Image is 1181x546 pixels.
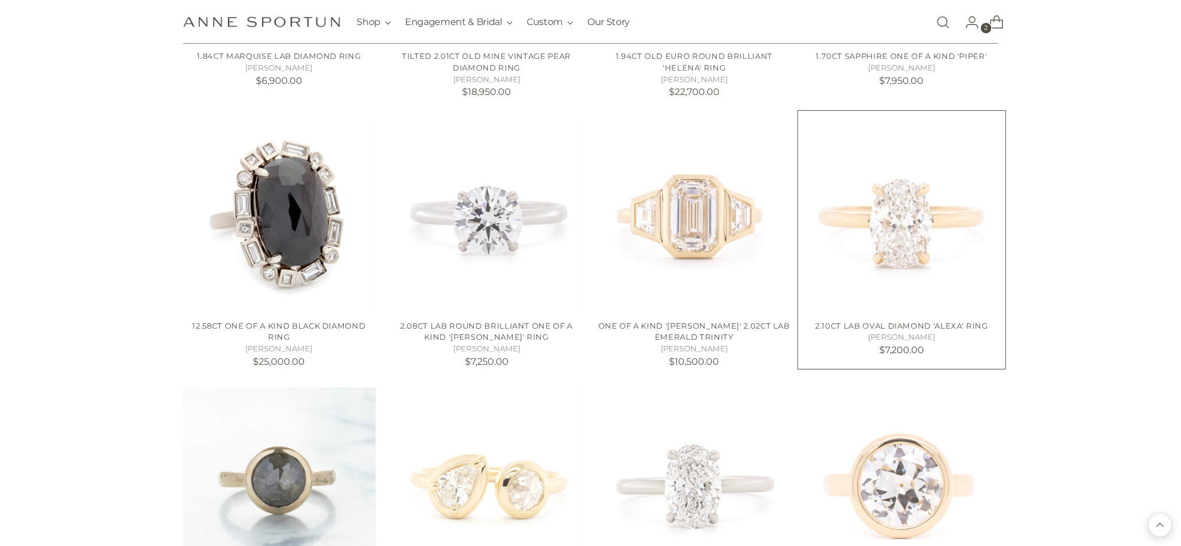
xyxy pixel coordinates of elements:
[880,75,924,86] span: $7,950.00
[390,118,583,311] a: 2.08ct Lab Round Brilliant One of a Kind 'Annie' Ring
[805,118,998,311] a: 2.10ct Lab Oval Diamond 'Alexa' Ring
[616,51,773,72] a: 1.94ct Old Euro Round Brilliant 'Helena' Ring
[357,9,392,35] button: Shop
[956,10,979,34] a: Go to the account page
[400,321,573,342] a: 2.08ct Lab Round Brilliant One of a Kind '[PERSON_NAME]' Ring
[183,62,376,74] h5: [PERSON_NAME]
[527,9,573,35] button: Custom
[193,321,366,342] a: 12.58ct One of a Kind Black Diamond Ring
[932,10,955,34] a: Open search modal
[390,74,583,86] h5: [PERSON_NAME]
[669,356,720,367] span: $10,500.00
[587,9,630,35] a: Our Story
[816,321,989,330] a: 2.10ct Lab Oval Diamond 'Alexa' Ring
[256,75,302,86] span: $6,900.00
[405,9,513,35] button: Engagement & Bridal
[805,332,998,343] h5: [PERSON_NAME]
[198,51,361,61] a: 1.84ct Marquise Lab Diamond Ring
[183,16,340,27] a: Anne Sportun Fine Jewellery
[981,23,992,33] span: 2
[598,118,791,311] a: One Of a Kind 'Fiona' 2.02ct Lab Emerald Trinity
[1149,514,1172,537] button: Back to top
[390,343,583,355] h5: [PERSON_NAME]
[253,356,305,367] span: $25,000.00
[402,51,571,72] a: Tilted 2.01ct Old Mine Vintage Pear Diamond Ring
[598,74,791,86] h5: [PERSON_NAME]
[879,344,924,355] span: $7,200.00
[183,118,376,311] a: 12.58ct One of a Kind Black Diamond Ring
[981,10,1004,34] a: Open cart modal
[465,356,509,367] span: $7,250.00
[183,343,376,355] h5: [PERSON_NAME]
[598,321,790,342] a: One Of a Kind '[PERSON_NAME]' 2.02ct Lab Emerald Trinity
[462,86,511,97] span: $18,950.00
[805,62,998,74] h5: [PERSON_NAME]
[816,51,988,61] a: 1.70ct Sapphire One of a Kind 'Piper'
[598,343,791,355] h5: [PERSON_NAME]
[669,86,720,97] span: $22,700.00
